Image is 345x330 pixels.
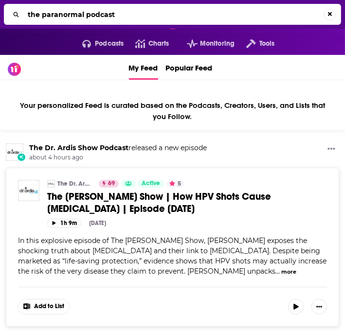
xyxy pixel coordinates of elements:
[129,55,158,80] a: My Feed
[138,180,164,188] a: Active
[142,179,160,189] span: Active
[124,36,169,52] a: Charts
[148,37,169,51] span: Charts
[34,303,64,310] span: Add to List
[47,180,55,188] img: The Dr. Ardis Show Podcast
[324,143,339,156] button: Show More Button
[24,7,324,22] input: Search...
[99,180,119,188] a: 69
[129,57,158,78] span: My Feed
[71,36,124,52] button: open menu
[281,268,296,276] button: more
[95,37,124,51] span: Podcasts
[18,180,39,201] img: The Dr. Ardis Show | How HPV Shots Cause Cervical Cancer | Episode 08.20.2025
[29,143,207,153] h3: released a new episode
[108,179,115,189] span: 69
[18,299,69,314] button: Show More Button
[18,236,327,276] span: In this explosive episode of The [PERSON_NAME] Show, [PERSON_NAME] exposes the shocking truth abo...
[4,4,341,25] div: Search...
[311,299,327,314] button: Show More Button
[200,37,235,51] span: Monitoring
[166,55,213,80] a: Popular Feed
[57,180,92,188] a: The Dr. Ardis Show Podcast
[259,37,275,51] span: Tools
[89,220,106,226] div: [DATE]
[29,143,128,152] a: The Dr. Ardis Show Podcast
[6,143,23,161] img: The Dr. Ardis Show Podcast
[47,219,81,228] button: 1h 9m
[29,154,207,162] span: about 4 hours ago
[166,57,213,78] span: Popular Feed
[235,36,274,52] button: open menu
[166,180,184,188] button: 5
[175,36,235,52] button: open menu
[17,153,26,162] div: New Episode
[47,191,271,215] span: The [PERSON_NAME] Show | How HPV Shots Cause [MEDICAL_DATA] | Episode [DATE]
[275,267,280,276] span: ...
[47,191,327,215] a: The [PERSON_NAME] Show | How HPV Shots Cause [MEDICAL_DATA] | Episode [DATE]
